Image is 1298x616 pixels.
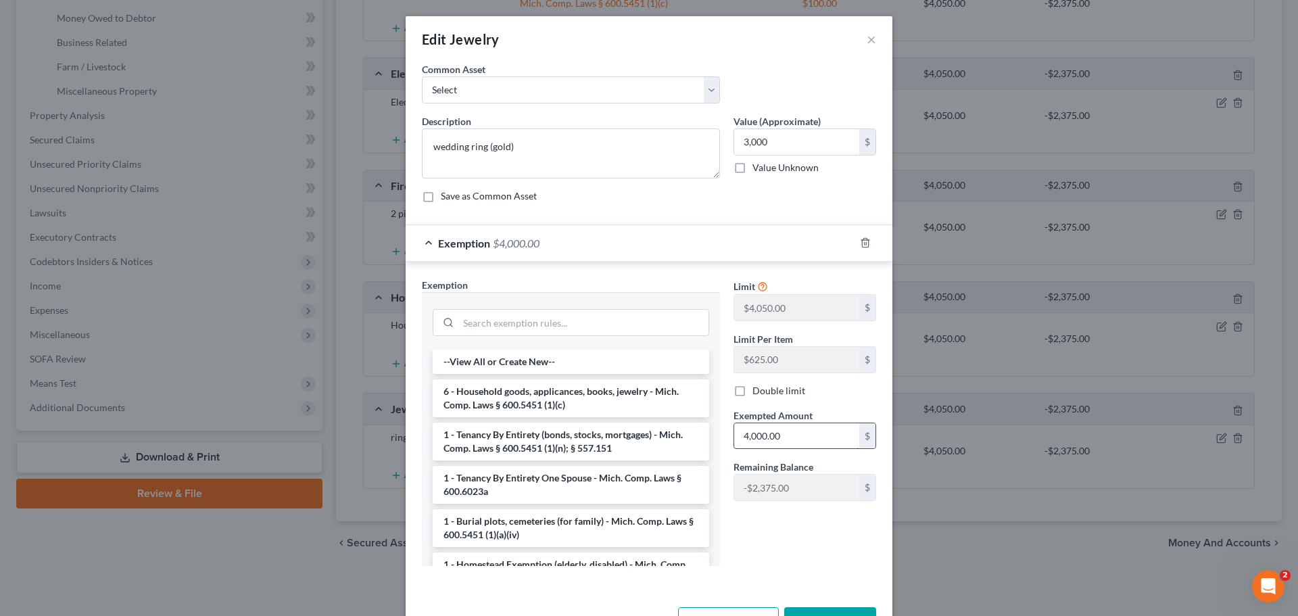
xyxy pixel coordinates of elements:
div: $ [859,423,875,449]
li: 6 - Household goods, applicances, books, jewelry - Mich. Comp. Laws § 600.5451 (1)(c) [433,379,709,417]
label: Value (Approximate) [734,114,821,128]
span: Exemption [422,279,468,291]
div: $ [859,347,875,373]
label: Limit Per Item [734,332,793,346]
input: -- [734,347,859,373]
button: × [867,31,876,47]
div: $ [859,475,875,500]
span: Description [422,116,471,127]
iframe: Intercom live chat [1252,570,1284,602]
label: Double limit [752,384,805,398]
input: 0.00 [734,423,859,449]
span: Limit [734,281,755,292]
label: Common Asset [422,62,485,76]
span: $4,000.00 [493,237,539,250]
li: 1 - Tenancy By Entirety One Spouse - Mich. Comp. Laws § 600.6023a [433,466,709,504]
label: Value Unknown [752,161,819,174]
li: 1 - Burial plots, cemeteries (for family) - Mich. Comp. Laws § 600.5451 (1)(a)(iv) [433,509,709,547]
span: Exemption [438,237,490,250]
input: -- [734,295,859,321]
label: Save as Common Asset [441,189,537,203]
span: Exempted Amount [734,410,813,421]
input: Search exemption rules... [458,310,708,335]
li: 1 - Tenancy By Entirety (bonds, stocks, mortgages) - Mich. Comp. Laws § 600.5451 (1)(n); § 557.151 [433,423,709,460]
div: $ [859,129,875,155]
li: 1 - Homestead Exemption (elderly, disabled) - Mich. Comp. Laws § 600.5451 (1)(m) [433,552,709,590]
div: Edit Jewelry [422,30,500,49]
input: -- [734,475,859,500]
li: --View All or Create New-- [433,350,709,374]
input: 0.00 [734,129,859,155]
label: Remaining Balance [734,460,813,474]
span: 2 [1280,570,1291,581]
div: $ [859,295,875,321]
